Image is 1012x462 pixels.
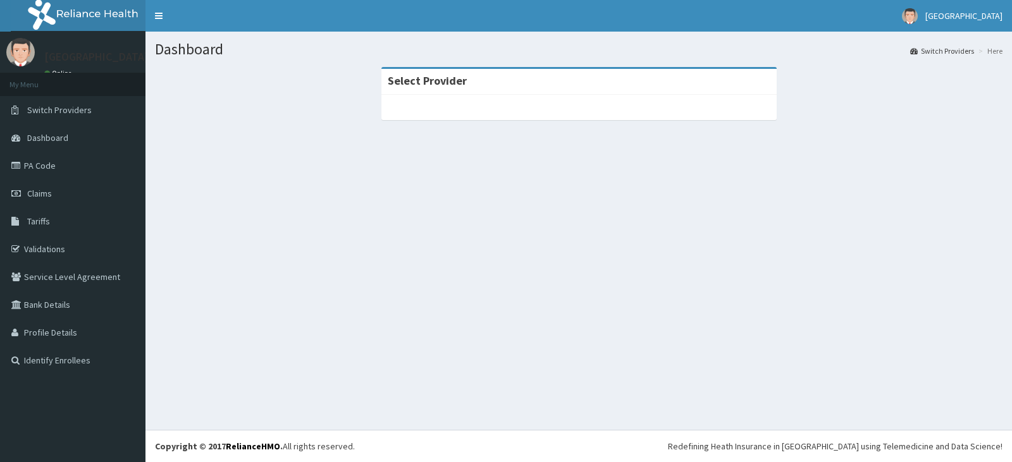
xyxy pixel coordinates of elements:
[226,441,280,452] a: RelianceHMO
[44,69,75,78] a: Online
[925,10,1003,21] span: [GEOGRAPHIC_DATA]
[27,188,52,199] span: Claims
[910,46,974,56] a: Switch Providers
[44,51,149,63] p: [GEOGRAPHIC_DATA]
[27,216,50,227] span: Tariffs
[155,441,283,452] strong: Copyright © 2017 .
[155,41,1003,58] h1: Dashboard
[975,46,1003,56] li: Here
[6,38,35,66] img: User Image
[145,430,1012,462] footer: All rights reserved.
[668,440,1003,453] div: Redefining Heath Insurance in [GEOGRAPHIC_DATA] using Telemedicine and Data Science!
[902,8,918,24] img: User Image
[388,73,467,88] strong: Select Provider
[27,104,92,116] span: Switch Providers
[27,132,68,143] span: Dashboard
